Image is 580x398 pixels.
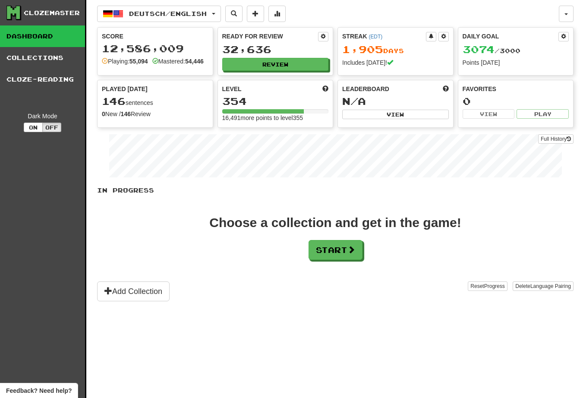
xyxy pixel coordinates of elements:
[102,110,208,118] div: New / Review
[443,85,449,93] span: This week in points, UTC
[484,283,505,289] span: Progress
[152,57,204,66] div: Mastered:
[342,43,383,55] span: 1,905
[129,58,148,65] strong: 55,094
[222,32,318,41] div: Ready for Review
[102,85,148,93] span: Played [DATE]
[530,283,571,289] span: Language Pairing
[463,109,515,119] button: View
[225,6,243,22] button: Search sentences
[463,58,569,67] div: Points [DATE]
[102,111,105,117] strong: 0
[513,281,574,291] button: DeleteLanguage Pairing
[247,6,264,22] button: Add sentence to collection
[102,96,208,107] div: sentences
[6,386,72,395] span: Open feedback widget
[121,111,131,117] strong: 146
[463,96,569,107] div: 0
[342,32,426,41] div: Streak
[222,58,329,71] button: Review
[342,95,366,107] span: N/A
[517,109,569,119] button: Play
[222,96,329,107] div: 354
[463,47,520,54] span: / 3000
[342,58,449,67] div: Includes [DATE]!
[129,10,207,17] span: Deutsch / English
[322,85,328,93] span: Score more points to level up
[222,114,329,122] div: 16,491 more points to level 355
[342,44,449,55] div: Day s
[185,58,204,65] strong: 54,446
[24,123,43,132] button: On
[97,186,574,195] p: In Progress
[222,44,329,55] div: 32,636
[209,216,461,229] div: Choose a collection and get in the game!
[342,110,449,119] button: View
[468,281,507,291] button: ResetProgress
[538,134,574,144] a: Full History
[463,43,495,55] span: 3074
[102,32,208,41] div: Score
[97,6,221,22] button: Deutsch/English
[6,112,79,120] div: Dark Mode
[102,95,126,107] span: 146
[222,85,242,93] span: Level
[463,32,559,41] div: Daily Goal
[24,9,80,17] div: Clozemaster
[369,34,382,40] a: (EDT)
[102,57,148,66] div: Playing:
[463,85,569,93] div: Favorites
[309,240,362,260] button: Start
[102,43,208,54] div: 12,586,009
[42,123,61,132] button: Off
[342,85,389,93] span: Leaderboard
[97,281,170,301] button: Add Collection
[268,6,286,22] button: More stats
